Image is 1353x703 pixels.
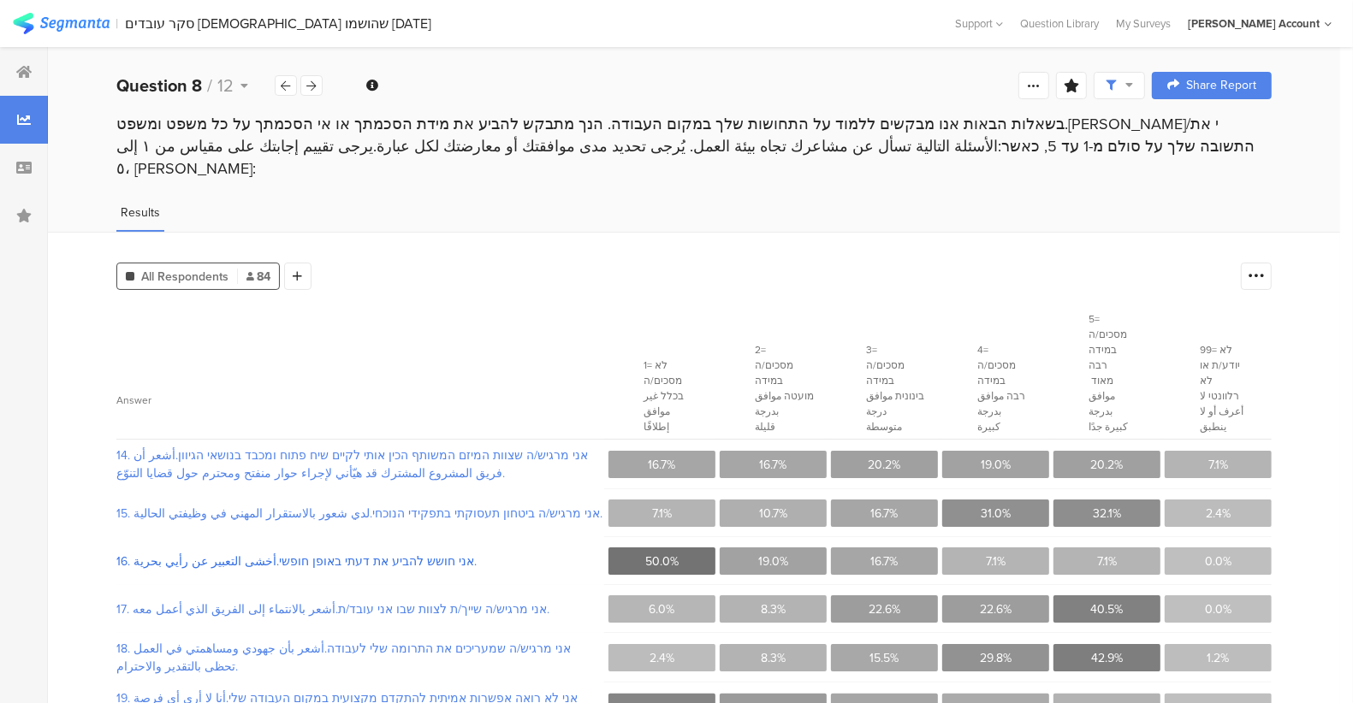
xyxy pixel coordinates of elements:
[1208,456,1228,474] span: 7.1%
[1097,552,1117,570] span: 7.1%
[1200,342,1243,434] span: 99= לא יודע/ת או לא רלוונטי لا أعرف أو لا ينطبق
[645,552,679,570] span: 50.0%
[761,600,786,618] span: 8.3%
[1012,15,1107,32] a: Question Library
[869,600,900,618] span: 22.6%
[116,393,151,408] span: Answer
[116,552,602,570] span: 16. אני חושש להביע את דעתי באופן חופשי.أخشى التعبير عن رأيي بحرية.
[116,113,1272,180] div: בשאלות הבאות אנו מבקשים ללמוד על התחושות שלך במקום העבודה. הנך מתבקש להביע את מידת הסכמתך או אי ה...
[1186,80,1256,92] span: Share Report
[141,268,228,286] span: All Respondents
[869,456,901,474] span: 20.2%
[761,649,786,667] span: 8.3%
[13,13,110,34] img: segmanta logo
[980,649,1012,667] span: 29.8%
[986,552,1006,570] span: 7.1%
[116,505,602,523] span: 15. אני מרגיש/ה ביטחון תעסוקתי בתפקידי הנוכחי.لدي شعور بالاستقرار المهني في وظيفتي الحالية.
[1205,552,1231,570] span: 0.0%
[1206,505,1231,523] span: 2.4%
[650,600,675,618] span: 6.0%
[116,73,202,98] b: Question 8
[981,505,1011,523] span: 31.0%
[207,73,212,98] span: /
[1091,456,1124,474] span: 20.2%
[116,14,119,33] div: |
[955,10,1003,37] div: Support
[760,456,787,474] span: 16.7%
[980,600,1012,618] span: 22.6%
[1208,649,1230,667] span: 1.2%
[870,649,899,667] span: 15.5%
[866,342,924,434] span: 3= מסכים/ה במידה בינונית موافق درجة متوسطة
[116,446,602,482] span: 14. אני מרגיש/ה שצוות המיזם המשותף הכין אותי לקיים שיח פתוח ומכבד בנושאי הגיוון.أشعر أن فريق المش...
[1091,649,1123,667] span: 42.9%
[116,640,602,676] span: 18. אני מרגיש/ה שמעריכים את התרומה שלי לעבודה.أشعر بأن جهودي ومساهمتي في العمل تحظى بالتقدير والا...
[217,73,234,98] span: 12
[652,505,672,523] span: 7.1%
[1107,15,1179,32] a: My Surveys
[121,204,160,222] span: Results
[246,268,270,286] span: 84
[644,357,684,434] span: 1= לא מסכים/ה בכלל غير موافق إطلاقًا
[755,342,814,434] span: 2= מסכים/ה במידה מועטה موافق بدرجة قليلة
[649,456,676,474] span: 16.7%
[758,552,788,570] span: 19.0%
[1205,600,1231,618] span: 0.0%
[759,505,787,523] span: 10.7%
[650,649,674,667] span: 2.4%
[1091,600,1124,618] span: 40.5%
[116,600,602,618] span: 17. אני מרגיש/ה שייך/ת לצוות שבו אני עובד/ת.أشعر بالانتماء إلى الفريق الذي أعمل معه.
[1188,15,1320,32] div: [PERSON_NAME] Account
[126,15,432,32] div: סקר עובדים [DEMOGRAPHIC_DATA] שהושמו [DATE]
[981,456,1011,474] span: 19.0%
[871,505,899,523] span: 16.7%
[1089,311,1128,434] span: 5= מסכים/ה במידה רבה מאוד موافق بدرجة كبيرة جدًا
[1093,505,1121,523] span: 32.1%
[871,552,899,570] span: 16.7%
[977,342,1025,434] span: 4= מסכים/ה במידה רבה موافق بدرجة كبيرة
